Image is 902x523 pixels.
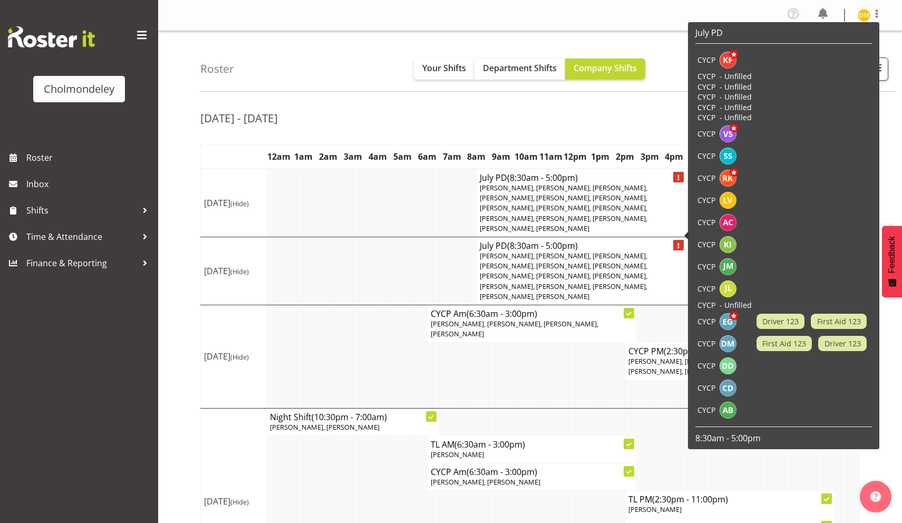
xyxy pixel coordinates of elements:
[762,338,806,350] span: First Aid 123
[695,145,717,167] td: CYCP
[695,189,717,211] td: CYCP
[628,505,682,514] span: [PERSON_NAME]
[664,345,740,357] span: (2:30pm - 11:00pm)
[431,450,484,459] span: [PERSON_NAME]
[887,236,897,273] span: Feedback
[574,62,637,74] span: Company Shifts
[686,145,711,169] th: 5pm
[695,92,717,102] td: CYCP
[230,352,249,362] span: (Hide)
[507,240,578,251] span: (8:30am - 5:00pm)
[431,477,540,487] span: [PERSON_NAME], [PERSON_NAME]
[720,125,736,142] img: victoria-spackman5507.jpg
[440,145,464,169] th: 7am
[628,346,831,356] h4: CYCP PM
[695,234,717,256] td: CYCP
[467,308,537,319] span: (6:30am - 3:00pm)
[695,49,717,71] td: CYCP
[341,145,365,169] th: 3am
[230,267,249,276] span: (Hide)
[26,176,153,192] span: Inbox
[695,123,717,145] td: CYCP
[454,439,525,450] span: (6:30am - 3:00pm)
[26,255,137,271] span: Finance & Reporting
[316,145,341,169] th: 2am
[365,145,390,169] th: 4am
[467,466,537,478] span: (6:30am - 3:00pm)
[858,9,870,22] img: olivia-miller10906.jpg
[422,62,466,74] span: Your Shifts
[538,145,563,169] th: 11am
[695,278,717,300] td: CYCP
[507,172,578,183] span: (8:30am - 5:00pm)
[26,202,137,218] span: Shifts
[26,150,153,166] span: Roster
[695,355,717,377] td: CYCP
[720,92,752,102] span: - Unfilled
[720,214,736,231] img: abigail-chessum9864.jpg
[637,145,662,169] th: 3pm
[720,380,736,396] img: camille-davidson6038.jpg
[26,229,137,245] span: Time & Attendance
[817,316,861,327] span: First Aid 123
[720,192,736,209] img: lynne-veal6958.jpg
[695,211,717,234] td: CYCP
[480,251,647,301] span: [PERSON_NAME], [PERSON_NAME], [PERSON_NAME], [PERSON_NAME], [PERSON_NAME], [PERSON_NAME], [PERSON...
[8,26,95,47] img: Rosterit website logo
[483,62,557,74] span: Department Shifts
[474,59,565,80] button: Department Shifts
[230,497,249,507] span: (Hide)
[230,199,249,208] span: (Hide)
[720,112,752,122] span: - Unfilled
[201,305,267,408] td: [DATE]
[431,467,634,477] h4: CYCP Am
[695,71,717,82] td: CYCP
[267,145,292,169] th: 12am
[414,59,474,80] button: Your Shifts
[695,377,717,399] td: CYCP
[464,145,489,169] th: 8am
[480,183,647,233] span: [PERSON_NAME], [PERSON_NAME], [PERSON_NAME], [PERSON_NAME], [PERSON_NAME], [PERSON_NAME], [PERSON...
[628,356,796,376] span: [PERSON_NAME], [PERSON_NAME], [PERSON_NAME], [PERSON_NAME], [PERSON_NAME], [PERSON_NAME]
[720,357,736,374] img: dejay-davison3684.jpg
[565,59,645,80] button: Company Shifts
[270,422,380,432] span: [PERSON_NAME], [PERSON_NAME]
[270,412,436,422] h4: Night Shift
[720,258,736,275] img: jesse-marychurch10205.jpg
[652,493,728,505] span: (2:30pm - 11:00pm)
[628,494,831,505] h4: TL PM
[695,27,872,38] h6: July PD
[662,145,687,169] th: 4pm
[312,411,387,423] span: (10:30pm - 7:00am)
[695,167,717,189] td: CYCP
[720,300,752,310] span: - Unfilled
[390,145,415,169] th: 5am
[513,145,538,169] th: 10am
[563,145,588,169] th: 12pm
[762,316,799,327] span: Driver 123
[695,256,717,278] td: CYCP
[200,63,234,75] h4: Roster
[489,145,513,169] th: 9am
[720,313,736,330] img: evie-guard1532.jpg
[720,148,736,164] img: sue-simkiss10897.jpg
[613,145,637,169] th: 2pm
[720,82,752,92] span: - Unfilled
[431,308,634,319] h4: CYCP Am
[720,52,736,69] img: katie-foote10905.jpg
[882,226,902,297] button: Feedback - Show survey
[695,112,717,123] td: CYCP
[720,71,752,81] span: - Unfilled
[431,319,598,338] span: [PERSON_NAME], [PERSON_NAME], [PERSON_NAME], [PERSON_NAME]
[870,491,881,502] img: help-xxl-2.png
[720,170,736,187] img: ruby-kerr10353.jpg
[720,335,736,352] img: dion-mccormick3685.jpg
[695,102,717,113] td: CYCP
[695,82,717,92] td: CYCP
[200,111,278,125] h2: [DATE] - [DATE]
[720,236,736,253] img: kate-inwood10942.jpg
[695,311,717,333] td: CYCP
[720,280,736,297] img: jay-lowe9524.jpg
[695,399,717,421] td: CYCP
[695,300,717,311] td: CYCP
